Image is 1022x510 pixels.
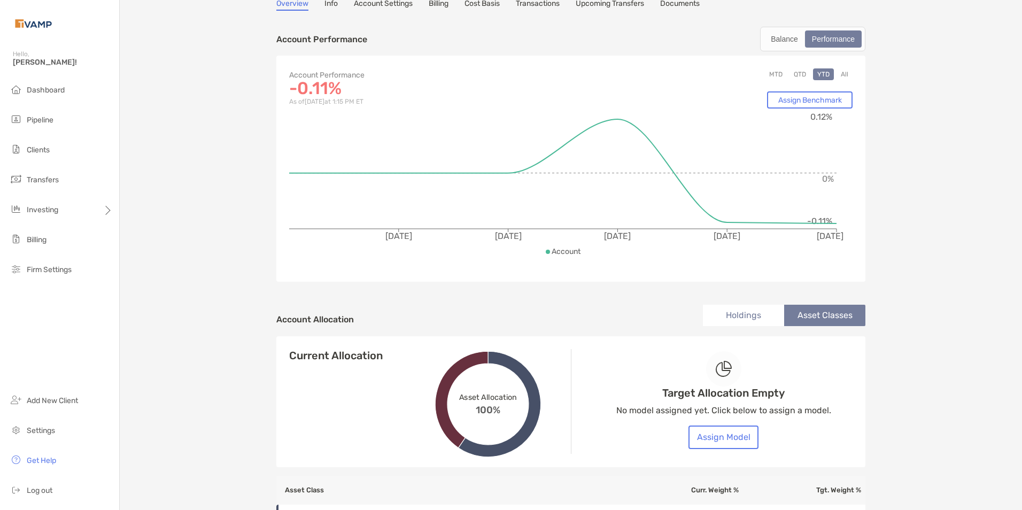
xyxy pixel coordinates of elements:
[810,112,832,122] tspan: 0.12%
[27,396,78,405] span: Add New Client
[765,32,804,47] div: Balance
[616,404,831,417] p: No model assigned yet. Click below to assign a model.
[688,426,758,449] button: Assign Model
[276,314,354,324] h4: Account Allocation
[621,476,739,505] th: Curr. Weight %
[495,231,522,241] tspan: [DATE]
[10,113,22,126] img: pipeline icon
[10,393,22,406] img: add_new_client icon
[604,231,631,241] tspan: [DATE]
[27,145,50,154] span: Clients
[813,68,834,80] button: YTD
[27,486,52,495] span: Log out
[817,231,843,241] tspan: [DATE]
[10,173,22,186] img: transfers icon
[289,82,571,95] p: -0.11%
[13,4,54,43] img: Zoe Logo
[289,95,571,109] p: As of [DATE] at 1:15 PM ET
[10,483,22,496] img: logout icon
[760,27,865,51] div: segmented control
[27,426,55,435] span: Settings
[10,262,22,275] img: firm-settings icon
[739,476,865,505] th: Tgt. Weight %
[27,115,53,125] span: Pipeline
[289,68,571,82] p: Account Performance
[784,305,865,326] li: Asset Classes
[27,175,59,184] span: Transfers
[822,174,834,184] tspan: 0%
[767,91,853,109] a: Assign Benchmark
[703,305,784,326] li: Holdings
[714,231,740,241] tspan: [DATE]
[27,205,58,214] span: Investing
[10,233,22,245] img: billing icon
[806,32,861,47] div: Performance
[276,476,621,505] th: Asset Class
[552,245,580,258] p: Account
[476,401,500,415] span: 100%
[27,265,72,274] span: Firm Settings
[765,68,787,80] button: MTD
[837,68,853,80] button: All
[10,203,22,215] img: investing icon
[385,231,412,241] tspan: [DATE]
[276,33,367,46] p: Account Performance
[10,423,22,436] img: settings icon
[27,456,56,465] span: Get Help
[789,68,810,80] button: QTD
[27,235,47,244] span: Billing
[10,143,22,156] img: clients icon
[27,86,65,95] span: Dashboard
[10,453,22,466] img: get-help icon
[289,349,383,362] h4: Current Allocation
[662,387,785,399] h4: Target Allocation Empty
[13,58,113,67] span: [PERSON_NAME]!
[459,392,517,401] span: Asset Allocation
[807,216,832,226] tspan: -0.11%
[10,83,22,96] img: dashboard icon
